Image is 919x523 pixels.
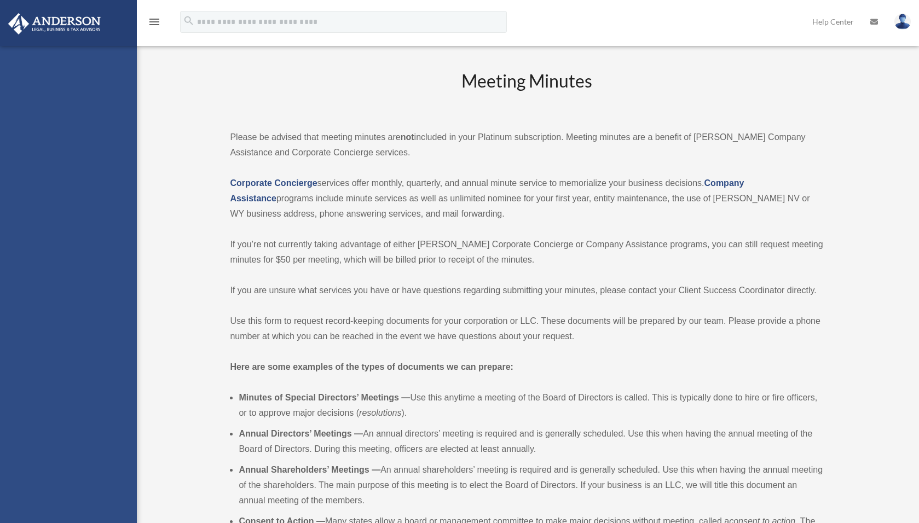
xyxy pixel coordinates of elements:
[230,178,317,188] a: Corporate Concierge
[230,283,823,298] p: If you are unsure what services you have or have questions regarding submitting your minutes, ple...
[230,176,823,222] p: services offer monthly, quarterly, and annual minute service to memorialize your business decisio...
[230,69,823,114] h2: Meeting Minutes
[5,13,104,34] img: Anderson Advisors Platinum Portal
[239,465,380,474] b: Annual Shareholders’ Meetings —
[239,429,363,438] b: Annual Directors’ Meetings —
[239,393,410,402] b: Minutes of Special Directors’ Meetings —
[239,426,823,457] li: An annual directors’ meeting is required and is generally scheduled. Use this when having the ann...
[401,132,414,142] strong: not
[239,462,823,508] li: An annual shareholders’ meeting is required and is generally scheduled. Use this when having the ...
[148,19,161,28] a: menu
[894,14,911,30] img: User Pic
[230,362,513,371] strong: Here are some examples of the types of documents we can prepare:
[230,237,823,268] p: If you’re not currently taking advantage of either [PERSON_NAME] Corporate Concierge or Company A...
[359,408,401,417] em: resolutions
[239,390,823,421] li: Use this anytime a meeting of the Board of Directors is called. This is typically done to hire or...
[230,178,744,203] a: Company Assistance
[230,130,823,160] p: Please be advised that meeting minutes are included in your Platinum subscription. Meeting minute...
[183,15,195,27] i: search
[148,15,161,28] i: menu
[230,313,823,344] p: Use this form to request record-keeping documents for your corporation or LLC. These documents wi...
